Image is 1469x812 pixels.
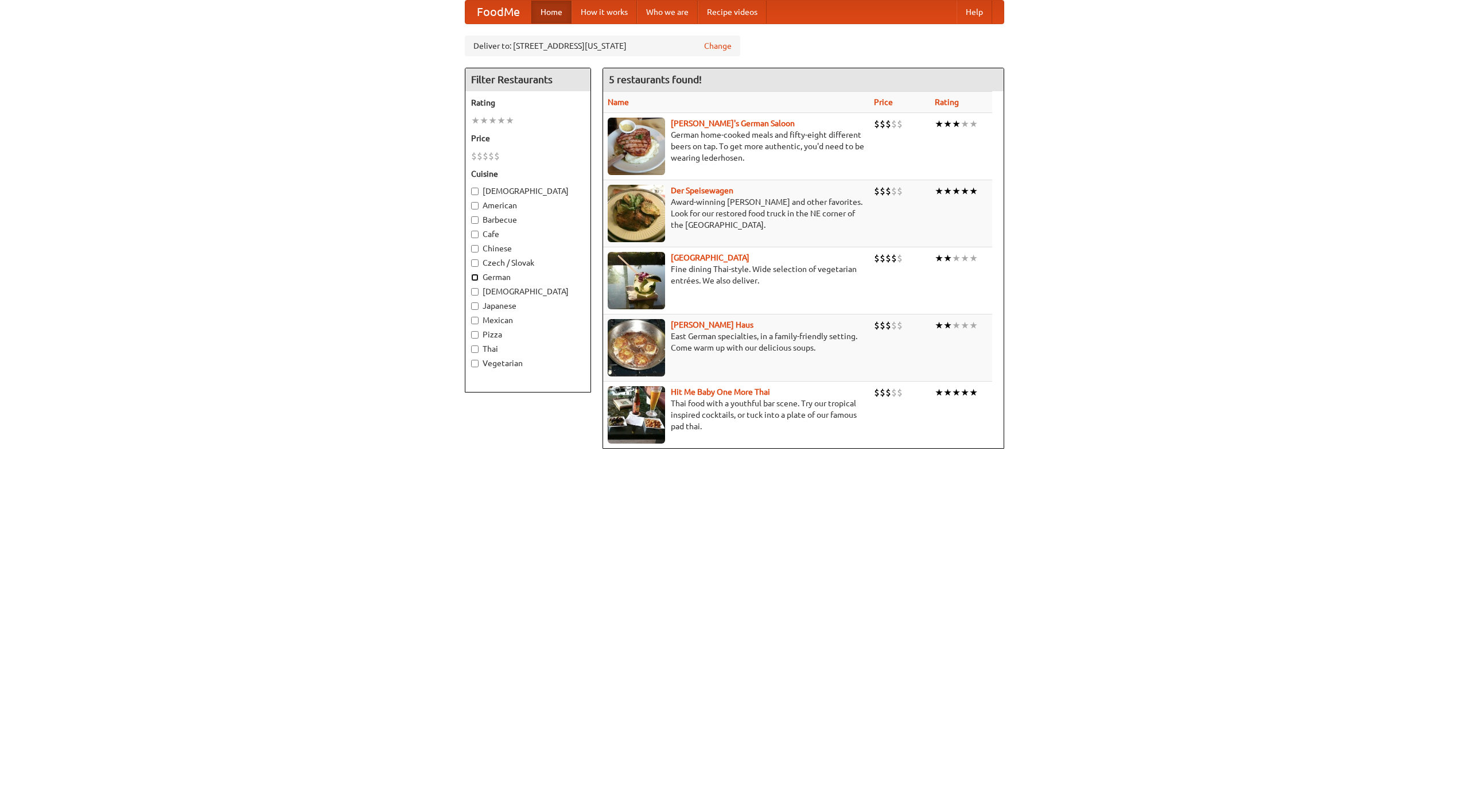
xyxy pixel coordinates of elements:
input: Mexican [471,317,479,324]
label: German [471,271,585,283]
li: ★ [961,252,969,265]
img: babythai.jpg [608,386,665,444]
label: Thai [471,343,585,355]
a: Who we are [637,1,698,24]
li: ★ [935,386,943,399]
li: ★ [969,185,978,197]
li: $ [874,252,880,265]
li: $ [891,185,897,197]
li: $ [897,386,903,399]
a: Der Speisewagen [671,186,733,195]
b: [PERSON_NAME]'s German Saloon [671,119,795,128]
li: ★ [952,319,961,332]
li: ★ [943,185,952,197]
a: Price [874,98,893,107]
input: Cafe [471,231,479,238]
p: Fine dining Thai-style. Wide selection of vegetarian entrées. We also deliver. [608,263,865,286]
a: Hit Me Baby One More Thai [671,387,770,397]
li: ★ [943,118,952,130]
li: ★ [961,386,969,399]
p: Award-winning [PERSON_NAME] and other favorites. Look for our restored food truck in the NE corne... [608,196,865,231]
li: $ [494,150,500,162]
li: $ [885,185,891,197]
input: Japanese [471,302,479,310]
li: $ [880,252,885,265]
li: $ [885,319,891,332]
label: Japanese [471,300,585,312]
li: $ [880,118,885,130]
h4: Filter Restaurants [465,68,590,91]
li: ★ [952,118,961,130]
input: Pizza [471,331,479,339]
ng-pluralize: 5 restaurants found! [609,74,702,85]
div: Deliver to: [STREET_ADDRESS][US_STATE] [465,36,740,56]
li: ★ [952,185,961,197]
li: $ [885,118,891,130]
li: $ [471,150,477,162]
li: $ [488,150,494,162]
label: Vegetarian [471,358,585,369]
li: ★ [935,185,943,197]
li: $ [897,118,903,130]
label: Barbecue [471,214,585,226]
a: Recipe videos [698,1,767,24]
p: Thai food with a youthful bar scene. Try our tropical inspired cocktails, or tuck into a plate of... [608,398,865,432]
li: ★ [935,252,943,265]
li: ★ [497,114,506,127]
input: Czech / Slovak [471,259,479,267]
li: $ [885,386,891,399]
li: $ [897,185,903,197]
a: [GEOGRAPHIC_DATA] [671,253,749,262]
li: $ [874,118,880,130]
input: German [471,274,479,281]
li: $ [874,319,880,332]
a: FoodMe [465,1,531,24]
li: ★ [969,118,978,130]
a: How it works [572,1,637,24]
img: esthers.jpg [608,118,665,175]
li: ★ [952,386,961,399]
li: ★ [943,319,952,332]
img: kohlhaus.jpg [608,319,665,376]
input: Chinese [471,245,479,252]
li: ★ [969,386,978,399]
input: [DEMOGRAPHIC_DATA] [471,188,479,195]
input: Vegetarian [471,360,479,367]
img: satay.jpg [608,252,665,309]
input: American [471,202,479,209]
li: $ [885,252,891,265]
li: ★ [961,118,969,130]
li: $ [880,386,885,399]
li: ★ [969,319,978,332]
label: [DEMOGRAPHIC_DATA] [471,185,585,197]
a: [PERSON_NAME] Haus [671,320,753,329]
li: $ [891,386,897,399]
li: $ [880,319,885,332]
li: ★ [961,319,969,332]
li: $ [880,185,885,197]
label: Czech / Slovak [471,257,585,269]
li: $ [477,150,483,162]
li: $ [874,386,880,399]
li: $ [891,319,897,332]
li: $ [483,150,488,162]
li: $ [891,252,897,265]
label: American [471,200,585,211]
li: ★ [952,252,961,265]
li: ★ [471,114,480,127]
p: East German specialties, in a family-friendly setting. Come warm up with our delicious soups. [608,331,865,353]
input: Barbecue [471,216,479,224]
h5: Price [471,133,585,144]
li: ★ [943,386,952,399]
img: speisewagen.jpg [608,185,665,242]
a: Name [608,98,629,107]
input: Thai [471,345,479,353]
label: [DEMOGRAPHIC_DATA] [471,286,585,297]
a: Change [704,40,732,52]
p: German home-cooked meals and fifty-eight different beers on tap. To get more authentic, you'd nee... [608,129,865,164]
li: ★ [480,114,488,127]
a: Home [531,1,572,24]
